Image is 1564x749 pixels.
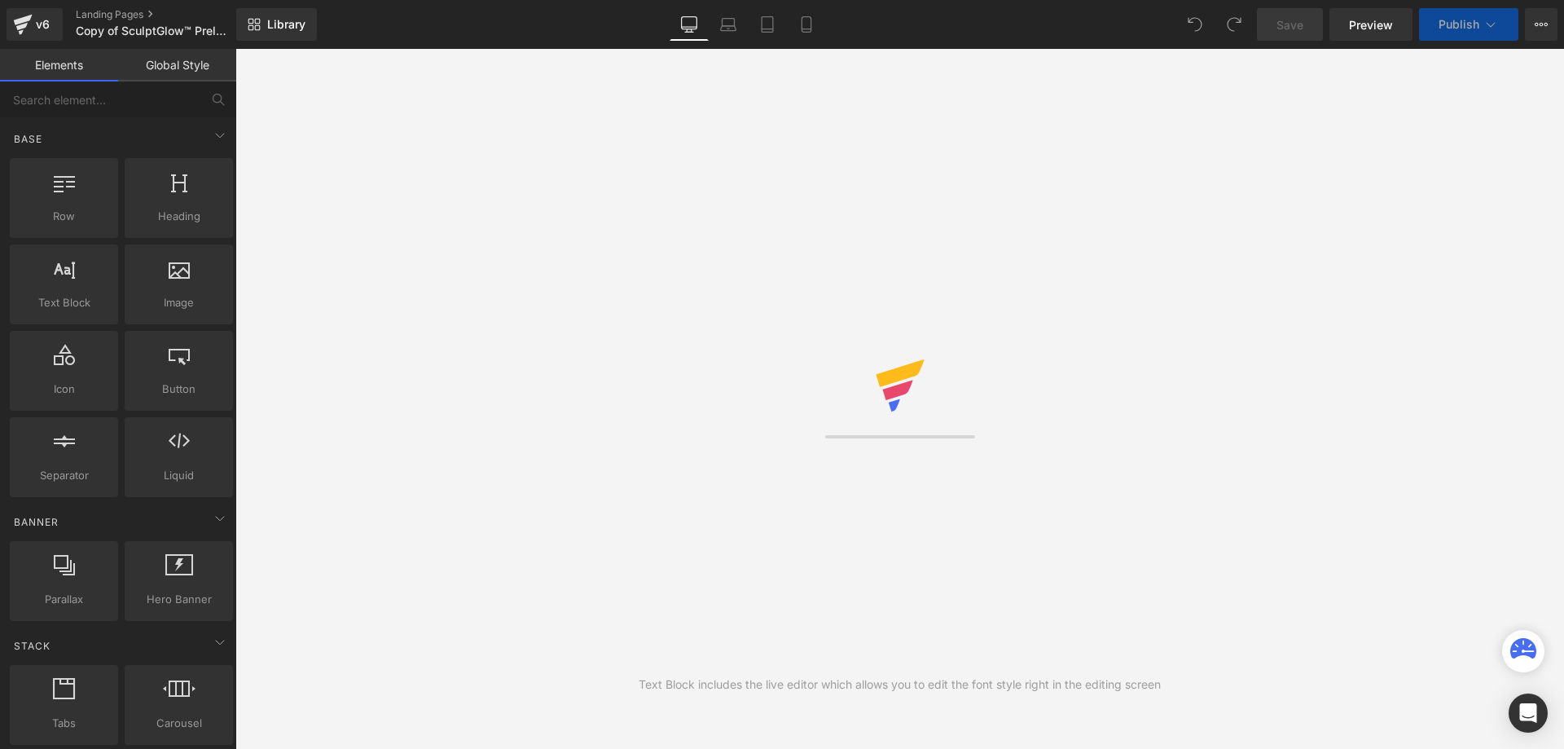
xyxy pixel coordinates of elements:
span: Parallax [15,591,113,608]
span: Stack [12,638,52,654]
span: Preview [1349,16,1393,33]
span: Separator [15,467,113,484]
a: Global Style [118,49,236,82]
span: Button [130,381,228,398]
button: More [1525,8,1557,41]
div: v6 [33,14,53,35]
span: Heading [130,208,228,225]
span: Icon [15,381,113,398]
a: Mobile [787,8,826,41]
a: Desktop [670,8,709,41]
div: Text Block includes the live editor which allows you to edit the font style right in the editing ... [639,676,1161,694]
span: Tabs [15,715,113,732]
a: Laptop [709,8,748,41]
span: Banner [12,514,60,530]
span: Carousel [130,715,228,732]
button: Publish [1419,8,1518,41]
span: Text Block [15,294,113,311]
button: Undo [1179,8,1211,41]
span: Save [1276,16,1303,33]
span: Image [130,294,228,311]
span: Liquid [130,467,228,484]
span: Copy of SculptGlow™ Prelender for Flabby Arms [76,24,232,37]
a: Landing Pages [76,8,263,21]
span: Base [12,131,44,147]
div: Open Intercom Messenger [1509,694,1548,733]
a: Preview [1329,8,1412,41]
button: Redo [1218,8,1250,41]
span: Row [15,208,113,225]
a: v6 [7,8,63,41]
a: New Library [236,8,317,41]
span: Library [267,17,305,32]
span: Hero Banner [130,591,228,608]
a: Tablet [748,8,787,41]
span: Publish [1439,18,1479,31]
